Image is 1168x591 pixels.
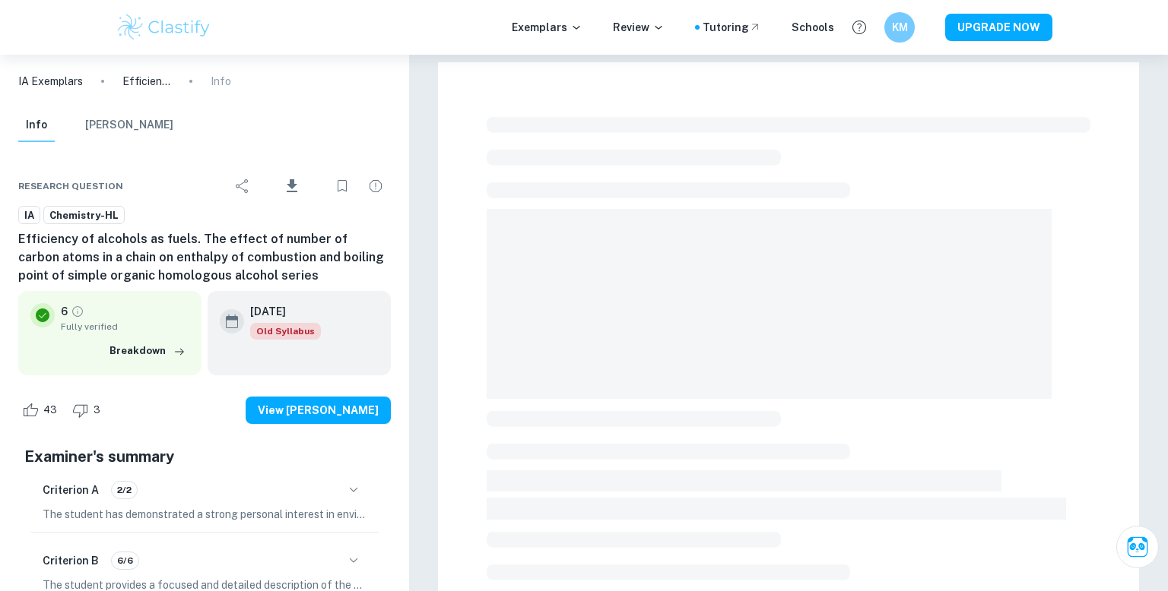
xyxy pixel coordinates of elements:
[43,552,99,569] h6: Criterion B
[35,403,65,418] span: 43
[261,166,324,206] div: Download
[512,19,582,36] p: Exemplars
[18,230,391,285] h6: Efficiency of alcohols as fuels. The effect of number of carbon atoms in a chain on enthalpy of c...
[112,554,138,567] span: 6/6
[613,19,665,36] p: Review
[71,305,84,318] a: Grade fully verified
[1116,526,1159,568] button: Ask Clai
[891,19,909,36] h6: KM
[250,323,321,340] div: Starting from the May 2025 session, the Chemistry IA requirements have changed. It's OK to refer ...
[106,340,189,362] button: Breakdown
[112,483,137,497] span: 2/2
[43,482,99,498] h6: Criterion A
[61,320,189,333] span: Fully verified
[211,73,231,90] p: Info
[703,19,761,36] a: Tutoring
[122,73,171,90] p: Efficiency of alcohols as fuels. The effect of number of carbon atoms in a chain on enthalpy of c...
[945,14,1052,41] button: UPGRADE NOW
[250,303,309,320] h6: [DATE]
[85,403,109,418] span: 3
[18,109,55,142] button: Info
[43,206,125,225] a: Chemistry-HL
[43,506,367,523] p: The student has demonstrated a strong personal interest in environmental issues and has justified...
[68,398,109,422] div: Dislike
[18,206,40,225] a: IA
[24,445,385,468] h5: Examiner's summary
[19,208,40,223] span: IA
[250,323,321,340] span: Old Syllabus
[18,73,83,90] a: IA Exemplars
[116,12,212,43] img: Clastify logo
[44,208,124,223] span: Chemistry-HL
[227,171,258,201] div: Share
[792,19,834,36] a: Schools
[360,171,391,201] div: Report issue
[18,398,65,422] div: Like
[327,171,357,201] div: Bookmark
[246,397,391,424] button: View [PERSON_NAME]
[884,12,915,43] button: KM
[18,179,123,193] span: Research question
[61,303,68,320] p: 6
[846,14,872,40] button: Help and Feedback
[85,109,173,142] button: [PERSON_NAME]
